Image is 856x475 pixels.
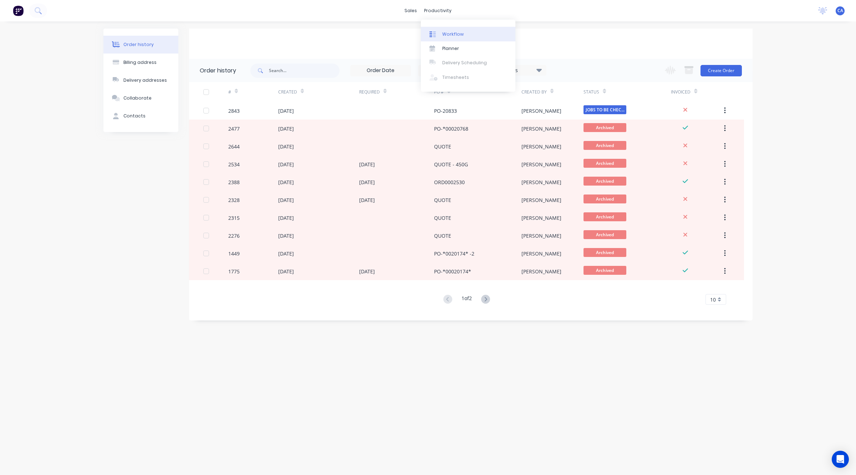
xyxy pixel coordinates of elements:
[228,250,240,257] div: 1449
[228,232,240,239] div: 2276
[584,177,626,186] span: Archived
[278,196,294,204] div: [DATE]
[228,89,231,95] div: #
[103,54,178,71] button: Billing address
[359,161,375,168] div: [DATE]
[462,294,472,305] div: 1 of 2
[442,31,464,37] div: Workflow
[442,45,459,52] div: Planner
[228,125,240,132] div: 2477
[228,268,240,275] div: 1775
[421,41,515,56] a: Planner
[584,266,626,275] span: Archived
[434,178,465,186] div: ORD0002530
[434,232,451,239] div: QUOTE
[521,143,561,150] div: [PERSON_NAME]
[584,123,626,132] span: Archived
[584,230,626,239] span: Archived
[418,65,478,76] input: Invoice Date
[269,64,340,78] input: Search...
[278,161,294,168] div: [DATE]
[359,268,375,275] div: [DATE]
[584,89,599,95] div: Status
[278,232,294,239] div: [DATE]
[584,141,626,150] span: Archived
[278,125,294,132] div: [DATE]
[434,161,468,168] div: QUOTE - 450G
[228,196,240,204] div: 2328
[521,196,561,204] div: [PERSON_NAME]
[421,27,515,41] a: Workflow
[671,82,721,102] div: Invoiced
[278,250,294,257] div: [DATE]
[837,7,843,14] span: CA
[584,159,626,168] span: Archived
[351,65,411,76] input: Order Date
[584,105,626,114] span: JOBS TO BE CHEC...
[228,82,278,102] div: #
[584,248,626,257] span: Archived
[700,65,742,76] button: Create Order
[671,89,691,95] div: Invoiced
[521,107,561,115] div: [PERSON_NAME]
[278,178,294,186] div: [DATE]
[359,178,375,186] div: [DATE]
[584,194,626,203] span: Archived
[521,82,584,102] div: Created By
[228,214,240,222] div: 2315
[278,107,294,115] div: [DATE]
[228,143,240,150] div: 2644
[278,214,294,222] div: [DATE]
[13,5,24,16] img: Factory
[521,250,561,257] div: [PERSON_NAME]
[521,232,561,239] div: [PERSON_NAME]
[434,107,457,115] div: PO-20833
[521,125,561,132] div: [PERSON_NAME]
[278,143,294,150] div: [DATE]
[228,161,240,168] div: 2534
[123,77,167,84] div: Delivery addresses
[486,66,546,74] div: 24 Statuses
[200,66,236,75] div: Order history
[434,214,451,222] div: QUOTE
[123,59,157,66] div: Billing address
[584,82,671,102] div: Status
[103,89,178,107] button: Collaborate
[521,268,561,275] div: [PERSON_NAME]
[359,82,434,102] div: Required
[359,196,375,204] div: [DATE]
[228,107,240,115] div: 2843
[123,113,146,119] div: Contacts
[228,178,240,186] div: 2388
[434,196,451,204] div: QUOTE
[359,89,380,95] div: Required
[584,212,626,221] span: Archived
[521,89,547,95] div: Created By
[278,89,297,95] div: Created
[434,143,451,150] div: QUOTE
[103,36,178,54] button: Order history
[421,5,455,16] div: productivity
[434,125,468,132] div: PO-*00020768
[123,95,152,101] div: Collaborate
[521,178,561,186] div: [PERSON_NAME]
[278,82,359,102] div: Created
[434,250,474,257] div: PO-*0020174* -2
[521,161,561,168] div: [PERSON_NAME]
[832,451,849,468] div: Open Intercom Messenger
[123,41,154,48] div: Order history
[710,296,716,303] span: 10
[103,71,178,89] button: Delivery addresses
[278,268,294,275] div: [DATE]
[103,107,178,125] button: Contacts
[401,5,421,16] div: sales
[521,214,561,222] div: [PERSON_NAME]
[434,268,471,275] div: PO-*00020174*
